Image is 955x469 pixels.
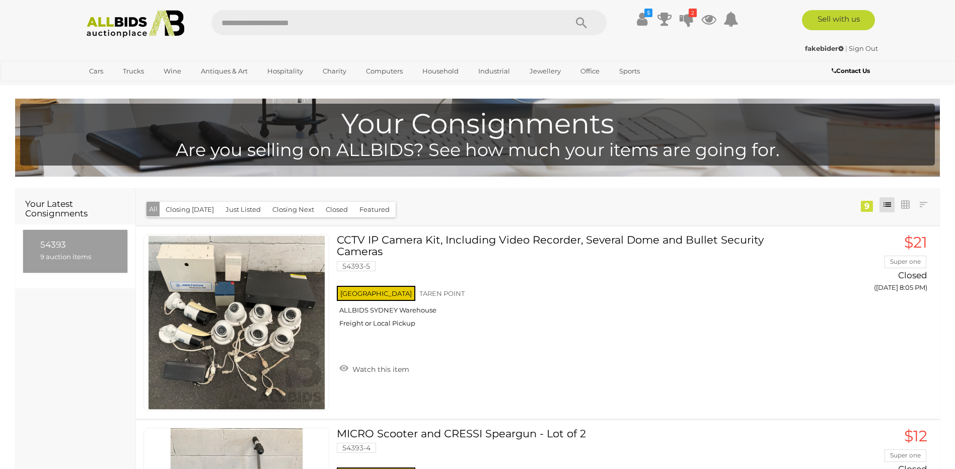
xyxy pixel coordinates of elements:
[802,10,875,30] a: Sell with us
[219,202,267,217] button: Just Listed
[689,9,697,17] i: 2
[320,202,354,217] button: Closed
[194,63,254,80] a: Antiques & Art
[344,234,798,335] a: CCTV IP Camera Kit, Including Video Recorder, Several Dome and Bullet Security Cameras 54393-5 [G...
[635,10,650,28] a: $
[149,234,325,411] img: 54393-5a.jpeg
[613,63,646,80] a: Sports
[523,63,567,80] a: Jewellery
[25,140,930,160] h4: Are you selling on ALLBIDS? See how much your items are going for.
[40,240,66,250] span: 54393
[472,63,517,80] a: Industrial
[261,63,310,80] a: Hospitality
[160,202,220,217] button: Closing [DATE]
[904,233,927,252] span: $21
[353,202,396,217] button: Featured
[574,63,606,80] a: Office
[644,9,652,17] i: $
[416,63,465,80] a: Household
[679,10,694,28] a: 2
[350,365,409,374] span: Watch this item
[849,44,878,52] a: Sign Out
[805,44,845,52] a: fakebider
[337,361,412,376] a: Watch this item
[814,234,930,297] a: $21 Super one Closed ([DATE] 8:05 PM)
[316,63,353,80] a: Charity
[146,202,160,216] button: All
[157,63,188,80] a: Wine
[845,44,847,52] span: |
[83,80,167,96] a: [GEOGRAPHIC_DATA]
[805,44,844,52] strong: fakebider
[116,63,151,80] a: Trucks
[904,427,927,445] span: $12
[556,10,607,35] button: Search
[861,201,873,212] div: 9
[832,65,872,76] a: Contact Us
[266,202,320,217] button: Closing Next
[25,109,930,139] h1: Your Consignments
[40,253,91,261] span: 9 auction items
[25,199,125,218] h1: Your Latest Consignments
[359,63,409,80] a: Computers
[81,10,190,38] img: Allbids.com.au
[832,67,870,74] b: Contact Us
[83,63,110,80] a: Cars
